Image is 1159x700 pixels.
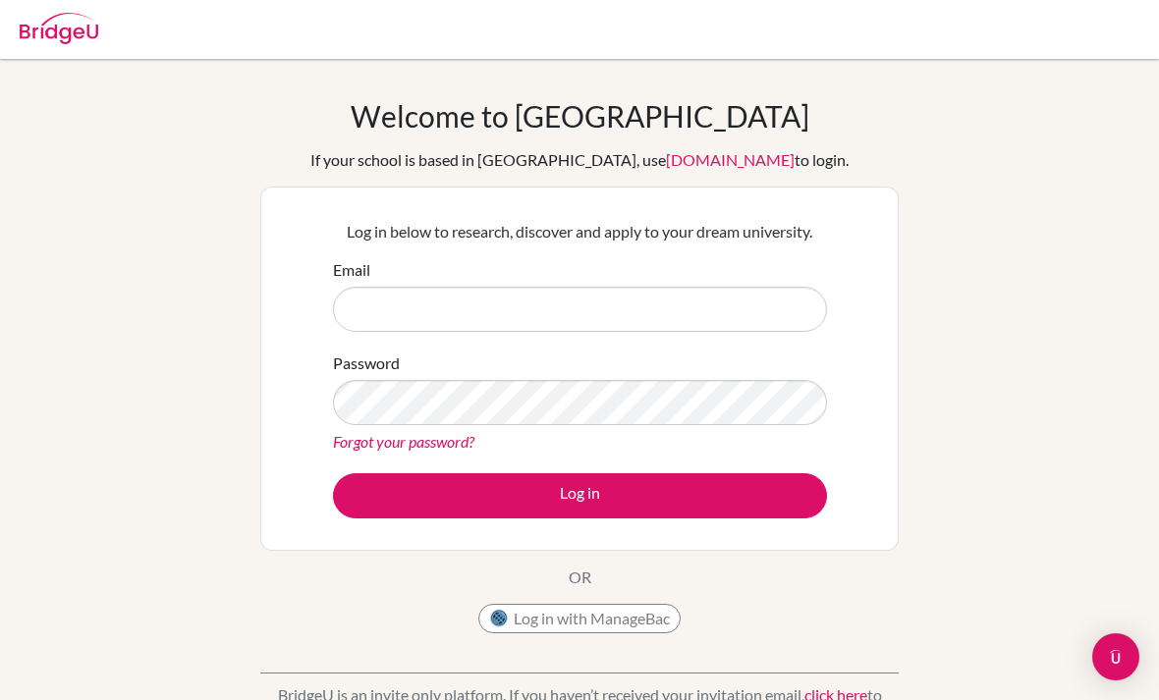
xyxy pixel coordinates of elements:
[1092,633,1139,680] div: Open Intercom Messenger
[478,604,681,633] button: Log in with ManageBac
[20,13,98,44] img: Bridge-U
[333,473,827,518] button: Log in
[569,565,591,589] p: OR
[333,351,400,375] label: Password
[333,432,474,451] a: Forgot your password?
[310,148,849,172] div: If your school is based in [GEOGRAPHIC_DATA], use to login.
[333,258,370,282] label: Email
[351,98,809,134] h1: Welcome to [GEOGRAPHIC_DATA]
[333,220,827,243] p: Log in below to research, discover and apply to your dream university.
[666,150,795,169] a: [DOMAIN_NAME]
